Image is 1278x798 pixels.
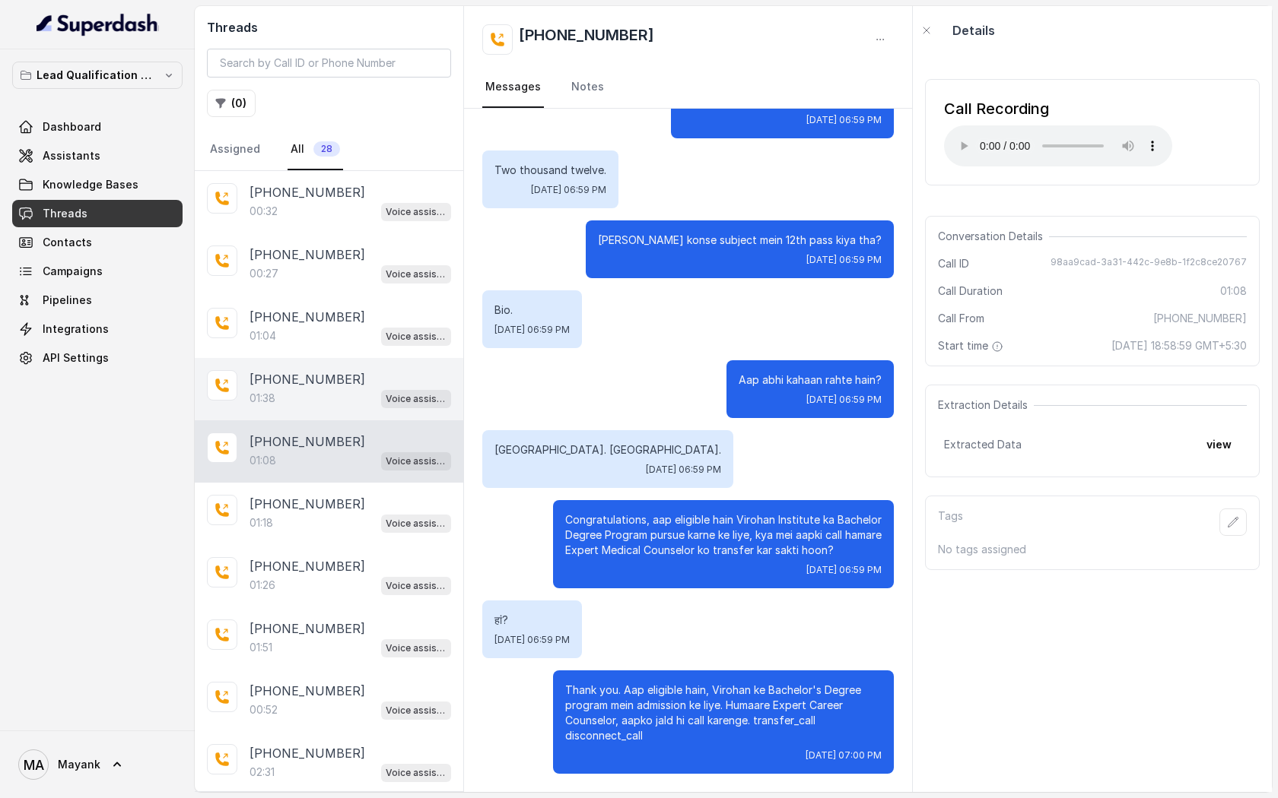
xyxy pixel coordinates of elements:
p: Voice assistant [386,204,447,220]
span: Dashboard [43,119,101,135]
a: Assistants [12,142,183,169]
p: 01:51 [250,640,272,655]
p: 02:31 [250,765,275,780]
a: Assigned [207,129,263,170]
p: 01:04 [250,328,276,344]
a: Mayank [12,743,183,786]
p: Voice assistant [386,578,447,594]
span: 98aa9cad-3a31-442c-9e8b-1f2c8ce20767 [1051,256,1247,271]
span: [DATE] 18:58:59 GMT+5:30 [1111,338,1247,353]
p: Voice assistant [386,391,447,407]
p: 00:32 [250,204,278,219]
span: Call ID [938,256,969,271]
p: Voice assistant [386,329,447,344]
a: API Settings [12,344,183,372]
p: [PHONE_NUMBER] [250,682,365,700]
p: 01:18 [250,515,273,530]
text: MA [24,757,44,773]
span: 01:08 [1220,283,1247,299]
p: [PHONE_NUMBER] [250,308,365,326]
a: Knowledge Bases [12,171,183,198]
span: Assistants [43,148,100,163]
span: API Settings [43,350,109,366]
nav: Tabs [207,129,451,170]
input: Search by Call ID or Phone Number [207,49,451,78]
span: [DATE] 07:00 PM [806,749,882,762]
p: 01:38 [250,391,275,406]
a: Integrations [12,315,183,343]
a: Messages [482,67,544,108]
p: Tags [938,508,963,536]
a: Contacts [12,229,183,256]
span: Integrations [43,321,109,337]
span: [PHONE_NUMBER] [1153,311,1247,326]
span: [DATE] 06:59 PM [806,254,882,266]
p: Voice assistant [386,516,447,531]
p: [PHONE_NUMBER] [250,495,365,513]
h2: Threads [207,18,451,36]
p: [GEOGRAPHIC_DATA]. [GEOGRAPHIC_DATA]. [494,442,721,458]
nav: Tabs [482,67,894,108]
p: [PHONE_NUMBER] [250,744,365,762]
span: 28 [313,141,340,157]
a: Campaigns [12,258,183,285]
span: Start time [938,338,1006,353]
audio: Your browser does not support the audio element. [944,125,1172,166]
span: [DATE] 06:59 PM [806,564,882,576]
p: [PHONE_NUMBER] [250,557,365,575]
p: 01:26 [250,578,275,593]
span: [DATE] 06:59 PM [494,324,570,336]
span: [DATE] 06:59 PM [646,464,721,476]
span: [DATE] 06:59 PM [806,394,882,406]
p: 01:08 [250,453,276,468]
span: [DATE] 06:59 PM [531,184,606,196]
a: Notes [568,67,607,108]
a: Threads [12,200,183,227]
p: [PHONE_NUMBER] [250,370,365,388]
h2: [PHONE_NUMBER] [519,24,654,55]
p: No tags assigned [938,542,1247,557]
span: Conversation Details [938,229,1049,244]
p: Congratulations, aap eligible hain Virohan Institute ka Bachelor Degree Program pursue karne ke l... [565,512,882,558]
span: Extracted Data [944,437,1022,452]
p: Voice assistant [386,454,447,469]
button: Lead Qualification AI Call [12,62,183,89]
a: Pipelines [12,287,183,314]
p: 00:27 [250,266,278,281]
p: Thank you. Aap eligible hain, Virohan ke Bachelor's Degree program mein admission ke liye. Humaar... [565,682,882,743]
a: Dashboard [12,113,183,141]
p: Two thousand twelve. [494,163,606,178]
p: [PHONE_NUMBER] [250,619,365,638]
a: All28 [288,129,343,170]
p: Aap abhi kahaan rahte hain? [739,372,882,388]
span: Threads [43,206,87,221]
p: Details [952,21,995,40]
span: Knowledge Bases [43,177,138,192]
span: Contacts [43,235,92,250]
span: Call From [938,311,984,326]
p: [PHONE_NUMBER] [250,183,365,201]
span: Pipelines [43,293,92,308]
p: 00:52 [250,702,278,717]
p: हां? [494,613,570,628]
p: Voice assistant [386,641,447,656]
p: Voice assistant [386,703,447,718]
span: [DATE] 06:59 PM [494,634,570,646]
p: [PHONE_NUMBER] [250,432,365,451]
span: Extraction Details [938,397,1034,413]
span: Mayank [58,757,100,772]
p: Bio. [494,302,570,318]
p: Lead Qualification AI Call [37,66,158,84]
p: Voice assistant [386,267,447,282]
div: Call Recording [944,98,1172,119]
p: [PHONE_NUMBER] [250,245,365,264]
button: view [1197,431,1241,458]
p: Voice assistant [386,765,447,781]
span: [DATE] 06:59 PM [806,114,882,126]
span: Call Duration [938,283,1003,299]
img: light.svg [37,12,159,36]
p: [PERSON_NAME] konse subject mein 12th pass kiya tha? [598,233,882,248]
button: (0) [207,90,256,117]
span: Campaigns [43,264,103,279]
